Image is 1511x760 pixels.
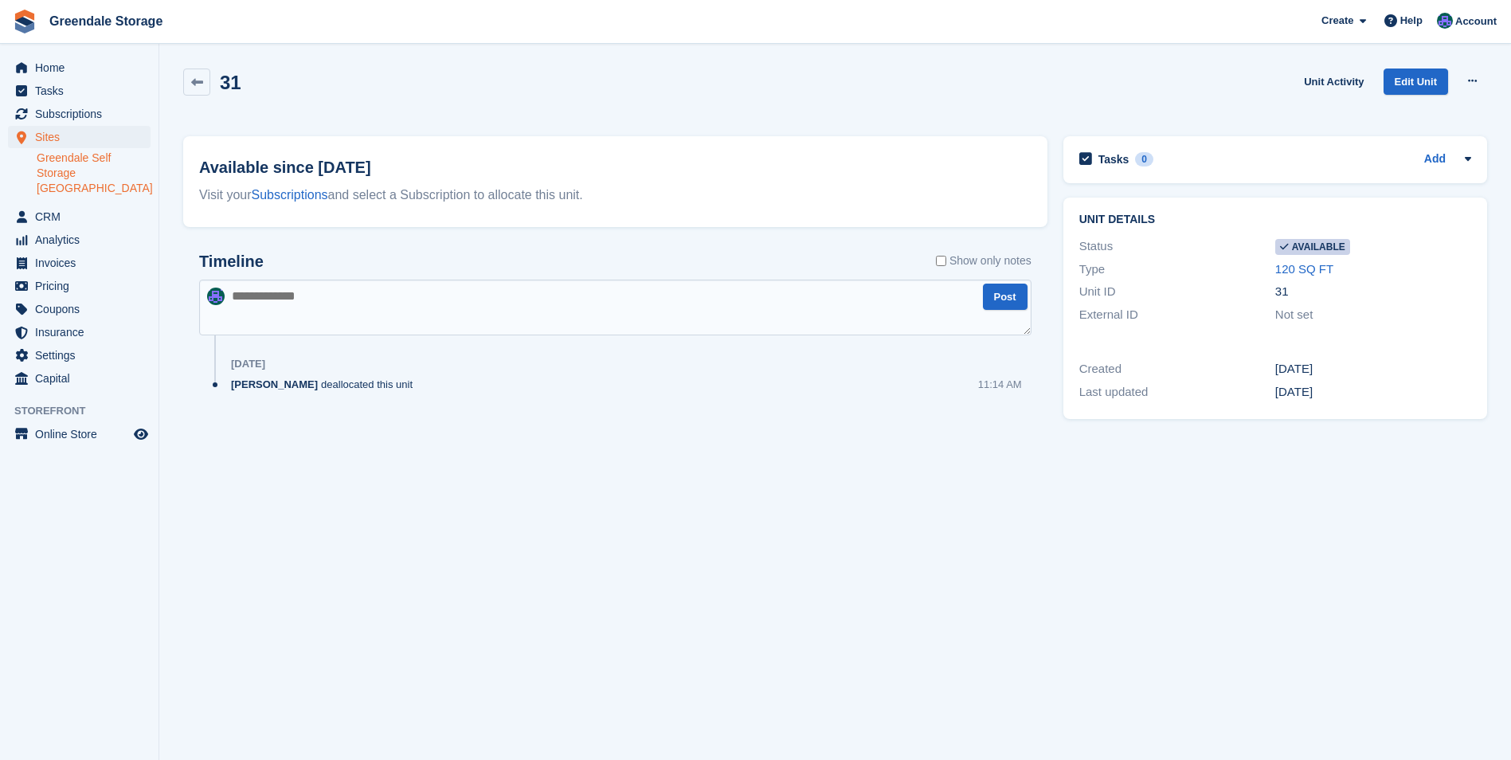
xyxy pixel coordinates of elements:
[8,252,151,274] a: menu
[1098,152,1129,166] h2: Tasks
[35,80,131,102] span: Tasks
[1079,360,1275,378] div: Created
[35,57,131,79] span: Home
[1437,13,1453,29] img: Richard Harrison
[1135,152,1153,166] div: 0
[1384,69,1448,95] a: Edit Unit
[978,377,1022,392] div: 11:14 AM
[35,252,131,274] span: Invoices
[35,344,131,366] span: Settings
[8,206,151,228] a: menu
[1079,214,1471,226] h2: Unit details
[43,8,169,34] a: Greendale Storage
[35,275,131,297] span: Pricing
[35,206,131,228] span: CRM
[35,423,131,445] span: Online Store
[231,377,421,392] div: deallocated this unit
[35,298,131,320] span: Coupons
[252,188,328,202] a: Subscriptions
[8,229,151,251] a: menu
[1275,283,1471,301] div: 31
[8,298,151,320] a: menu
[8,103,151,125] a: menu
[936,253,1031,269] label: Show only notes
[1424,151,1446,169] a: Add
[199,155,1031,179] h2: Available since [DATE]
[8,423,151,445] a: menu
[8,126,151,148] a: menu
[936,253,946,269] input: Show only notes
[1275,262,1333,276] a: 120 SQ FT
[1275,360,1471,378] div: [DATE]
[1321,13,1353,29] span: Create
[1298,69,1370,95] a: Unit Activity
[13,10,37,33] img: stora-icon-8386f47178a22dfd0bd8f6a31ec36ba5ce8667c1dd55bd0f319d3a0aa187defe.svg
[1079,383,1275,402] div: Last updated
[983,284,1028,310] button: Post
[35,367,131,390] span: Capital
[199,253,264,271] h2: Timeline
[35,126,131,148] span: Sites
[231,358,265,370] div: [DATE]
[8,367,151,390] a: menu
[1275,239,1350,255] span: Available
[8,275,151,297] a: menu
[8,57,151,79] a: menu
[207,288,225,305] img: Richard Harrison
[1079,283,1275,301] div: Unit ID
[35,229,131,251] span: Analytics
[1275,383,1471,402] div: [DATE]
[37,151,151,196] a: Greendale Self Storage [GEOGRAPHIC_DATA]
[8,344,151,366] a: menu
[199,186,1031,205] div: Visit your and select a Subscription to allocate this unit.
[1400,13,1423,29] span: Help
[1275,306,1471,324] div: Not set
[220,72,241,93] h2: 31
[35,103,131,125] span: Subscriptions
[231,377,318,392] span: [PERSON_NAME]
[1455,14,1497,29] span: Account
[1079,306,1275,324] div: External ID
[8,321,151,343] a: menu
[131,425,151,444] a: Preview store
[14,403,159,419] span: Storefront
[8,80,151,102] a: menu
[1079,261,1275,279] div: Type
[1079,237,1275,256] div: Status
[35,321,131,343] span: Insurance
